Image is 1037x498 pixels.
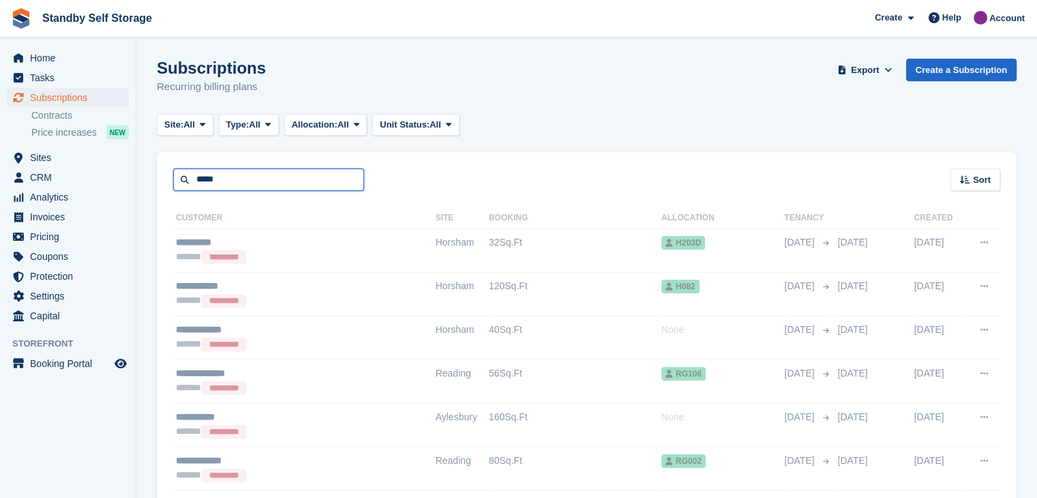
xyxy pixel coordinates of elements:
a: menu [7,188,129,207]
div: NEW [106,126,129,139]
span: Account [989,12,1025,25]
span: Settings [30,287,112,306]
h1: Subscriptions [157,59,266,77]
a: menu [7,88,129,107]
span: Home [30,48,112,68]
span: Pricing [30,227,112,246]
a: menu [7,68,129,87]
a: menu [7,247,129,266]
img: stora-icon-8386f47178a22dfd0bd8f6a31ec36ba5ce8667c1dd55bd0f319d3a0aa187defe.svg [11,8,31,29]
img: Sue Ford [974,11,987,25]
a: menu [7,168,129,187]
a: Standby Self Storage [37,7,157,29]
span: Export [851,63,879,77]
span: Help [942,11,961,25]
a: Contracts [31,109,129,122]
a: menu [7,148,129,167]
span: CRM [30,168,112,187]
span: Capital [30,306,112,325]
a: menu [7,267,129,286]
span: Coupons [30,247,112,266]
a: Price increases NEW [31,125,129,140]
button: Export [835,59,895,81]
span: Booking Portal [30,354,112,373]
span: Create [875,11,902,25]
span: Storefront [12,337,136,351]
a: Preview store [112,355,129,372]
a: menu [7,287,129,306]
span: Tasks [30,68,112,87]
a: menu [7,207,129,226]
span: Analytics [30,188,112,207]
span: Price increases [31,126,97,139]
span: Invoices [30,207,112,226]
p: Recurring billing plans [157,79,266,95]
a: Create a Subscription [906,59,1017,81]
a: menu [7,306,129,325]
span: Sites [30,148,112,167]
a: menu [7,227,129,246]
span: Subscriptions [30,88,112,107]
a: menu [7,48,129,68]
span: Protection [30,267,112,286]
a: menu [7,354,129,373]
